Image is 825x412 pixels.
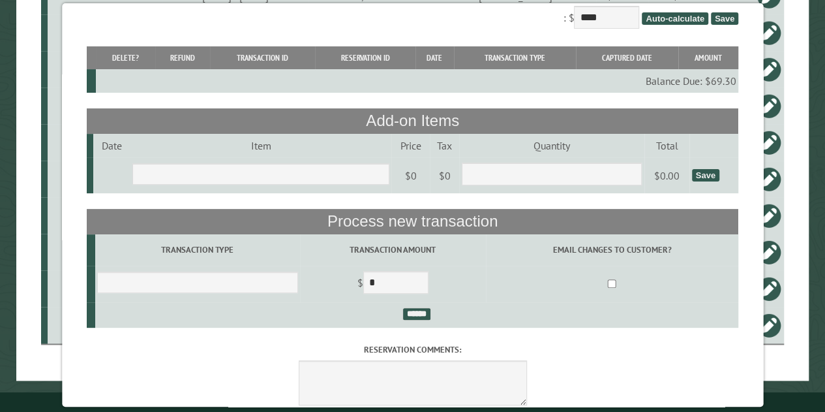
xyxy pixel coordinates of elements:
[53,136,160,149] div: 14
[155,46,210,69] th: Refund
[391,134,430,157] td: Price
[430,134,459,157] td: Tax
[210,46,315,69] th: Transaction ID
[53,246,160,259] div: 24
[130,134,391,157] td: Item
[87,108,738,133] th: Add-on Items
[391,157,430,194] td: $0
[53,26,160,39] div: 15
[87,209,738,234] th: Process new transaction
[430,157,459,194] td: $0
[454,46,576,69] th: Transaction Type
[678,46,738,69] th: Amount
[644,134,690,157] td: Total
[459,134,644,157] td: Quantity
[642,12,708,25] span: Auto-calculate
[315,46,415,69] th: Reservation ID
[576,46,678,69] th: Captured Date
[97,244,297,256] label: Transaction Type
[93,134,130,157] td: Date
[53,319,160,332] div: 16
[691,169,719,182] div: Save
[96,69,738,93] td: Balance Due: $69.30
[644,157,690,194] td: $0.00
[300,266,486,302] td: $
[488,244,736,256] label: Email changes to customer?
[53,63,160,76] div: 19
[302,244,483,256] label: Transaction Amount
[87,343,738,356] label: Reservation comments:
[53,282,160,295] div: Studio
[415,46,454,69] th: Date
[53,172,160,185] div: 3
[53,99,160,112] div: 20
[711,12,738,25] span: Save
[53,209,160,222] div: Tiny Cabin
[96,46,155,69] th: Delete?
